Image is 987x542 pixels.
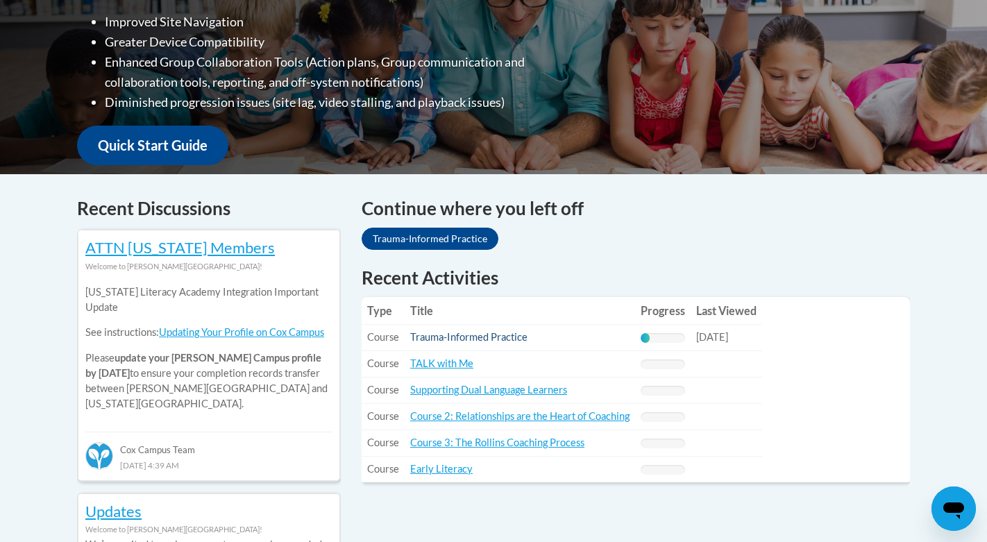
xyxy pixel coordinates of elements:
[641,333,650,343] div: Progress, %
[410,331,528,343] a: Trauma-Informed Practice
[105,92,580,112] li: Diminished progression issues (site lag, video stalling, and playback issues)
[85,352,321,379] b: update your [PERSON_NAME] Campus profile by [DATE]
[85,285,332,315] p: [US_STATE] Literacy Academy Integration Important Update
[931,486,976,531] iframe: Button to launch messaging window
[105,12,580,32] li: Improved Site Navigation
[691,297,762,325] th: Last Viewed
[159,326,324,338] a: Updating Your Profile on Cox Campus
[85,259,332,274] div: Welcome to [PERSON_NAME][GEOGRAPHIC_DATA]!
[410,463,473,475] a: Early Literacy
[367,463,399,475] span: Course
[85,442,113,470] img: Cox Campus Team
[85,522,332,537] div: Welcome to [PERSON_NAME][GEOGRAPHIC_DATA]!
[85,432,332,457] div: Cox Campus Team
[405,297,635,325] th: Title
[362,265,910,290] h1: Recent Activities
[77,126,228,165] a: Quick Start Guide
[410,384,567,396] a: Supporting Dual Language Learners
[105,52,580,92] li: Enhanced Group Collaboration Tools (Action plans, Group communication and collaboration tools, re...
[362,228,498,250] a: Trauma-Informed Practice
[362,297,405,325] th: Type
[410,437,584,448] a: Course 3: The Rollins Coaching Process
[85,502,142,520] a: Updates
[367,357,399,369] span: Course
[85,457,332,473] div: [DATE] 4:39 AM
[105,32,580,52] li: Greater Device Compatibility
[362,195,910,222] h4: Continue where you left off
[85,274,332,422] div: Please to ensure your completion records transfer between [PERSON_NAME][GEOGRAPHIC_DATA] and [US_...
[635,297,691,325] th: Progress
[410,357,473,369] a: TALK with Me
[85,325,332,340] p: See instructions:
[367,331,399,343] span: Course
[696,331,728,343] span: [DATE]
[77,195,341,222] h4: Recent Discussions
[367,437,399,448] span: Course
[410,410,630,422] a: Course 2: Relationships are the Heart of Coaching
[85,238,275,257] a: ATTN [US_STATE] Members
[367,384,399,396] span: Course
[367,410,399,422] span: Course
